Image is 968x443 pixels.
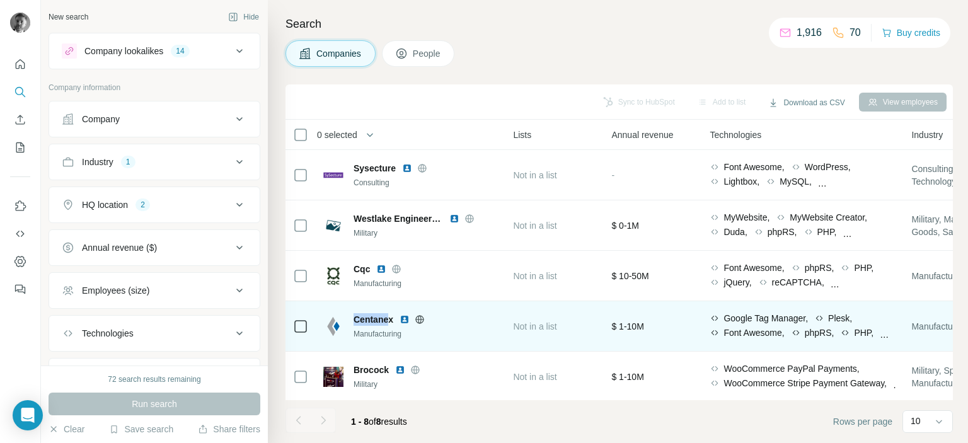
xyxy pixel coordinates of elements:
[376,417,381,427] span: 8
[108,374,200,385] div: 72 search results remaining
[797,25,822,40] p: 1,916
[369,417,376,427] span: of
[49,423,84,435] button: Clear
[354,313,393,326] span: Centanex
[49,36,260,66] button: Company lookalikes14
[49,82,260,93] p: Company information
[856,226,884,238] span: jQuery,
[285,15,953,33] h4: Search
[710,129,761,141] span: Technologies
[49,318,260,348] button: Technologies
[395,365,405,375] img: LinkedIn logo
[513,170,556,180] span: Not in a list
[790,211,867,224] span: MyWebsite Creator,
[723,175,759,188] span: Lightbox,
[10,278,30,301] button: Feedback
[723,312,808,325] span: Google Tag Manager,
[772,276,824,289] span: reCAPTCHA,
[768,226,797,238] span: phpRS,
[854,326,873,339] span: PHP,
[354,263,370,275] span: Cqc
[449,214,459,224] img: LinkedIn logo
[513,129,531,141] span: Lists
[351,417,369,427] span: 1 - 8
[82,198,128,211] div: HQ location
[723,326,784,339] span: Font Awesome,
[13,400,43,430] div: Open Intercom Messenger
[413,47,442,60] span: People
[400,314,410,325] img: LinkedIn logo
[805,161,851,173] span: WordPress,
[323,165,343,185] img: Logo of Sysecture
[10,108,30,131] button: Enrich CSV
[135,199,150,210] div: 2
[354,227,490,239] div: Military
[82,241,157,254] div: Annual revenue ($)
[402,163,412,173] img: LinkedIn logo
[10,250,30,273] button: Dashboard
[817,226,837,238] span: PHP,
[49,11,88,23] div: New search
[882,24,940,42] button: Buy credits
[513,271,556,281] span: Not in a list
[49,233,260,263] button: Annual revenue ($)
[82,156,113,168] div: Industry
[805,262,834,274] span: phpRS,
[84,45,163,57] div: Company lookalikes
[611,271,648,281] span: $ 10-50M
[611,170,614,180] span: -
[911,129,943,141] span: Industry
[49,190,260,220] button: HQ location2
[850,25,861,40] p: 70
[611,221,639,231] span: $ 0-1M
[723,276,751,289] span: jQuery,
[82,113,120,125] div: Company
[611,321,643,331] span: $ 1-10M
[832,175,889,188] span: Underscore.js,
[354,212,443,225] span: Westlake Engineering
[219,8,268,26] button: Hide
[513,221,556,231] span: Not in a list
[723,161,784,173] span: Font Awesome,
[723,362,859,375] span: WooCommerce PayPal Payments,
[805,326,834,339] span: phpRS,
[354,328,490,340] div: Manufacturing
[82,327,134,340] div: Technologies
[376,264,386,274] img: LinkedIn logo
[513,321,556,331] span: Not in a list
[611,372,643,382] span: $ 1-10M
[854,262,873,274] span: PHP,
[833,415,892,428] span: Rows per page
[323,367,343,387] img: Logo of Brocock
[611,129,673,141] span: Annual revenue
[171,45,189,57] div: 14
[121,156,135,168] div: 1
[780,175,812,188] span: MySQL,
[323,266,343,286] img: Logo of Cqc
[828,312,852,325] span: Plesk,
[513,372,556,382] span: Not in a list
[354,364,389,376] span: Brocock
[10,222,30,245] button: Use Surfe API
[759,93,853,112] button: Download as CSV
[49,275,260,306] button: Employees (size)
[109,423,173,435] button: Save search
[911,415,921,427] p: 10
[10,53,30,76] button: Quick start
[10,81,30,103] button: Search
[10,13,30,33] img: Avatar
[10,136,30,159] button: My lists
[723,211,769,224] span: MyWebsite,
[323,216,343,236] img: Logo of Westlake Engineering
[323,316,343,337] img: Logo of Centanex
[723,262,784,274] span: Font Awesome,
[82,284,149,297] div: Employees (size)
[49,104,260,134] button: Company
[351,417,407,427] span: results
[354,278,490,289] div: Manufacturing
[317,129,357,141] span: 0 selected
[354,177,490,188] div: Consulting
[49,147,260,177] button: Industry1
[49,361,260,391] button: Keywords2
[316,47,362,60] span: Companies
